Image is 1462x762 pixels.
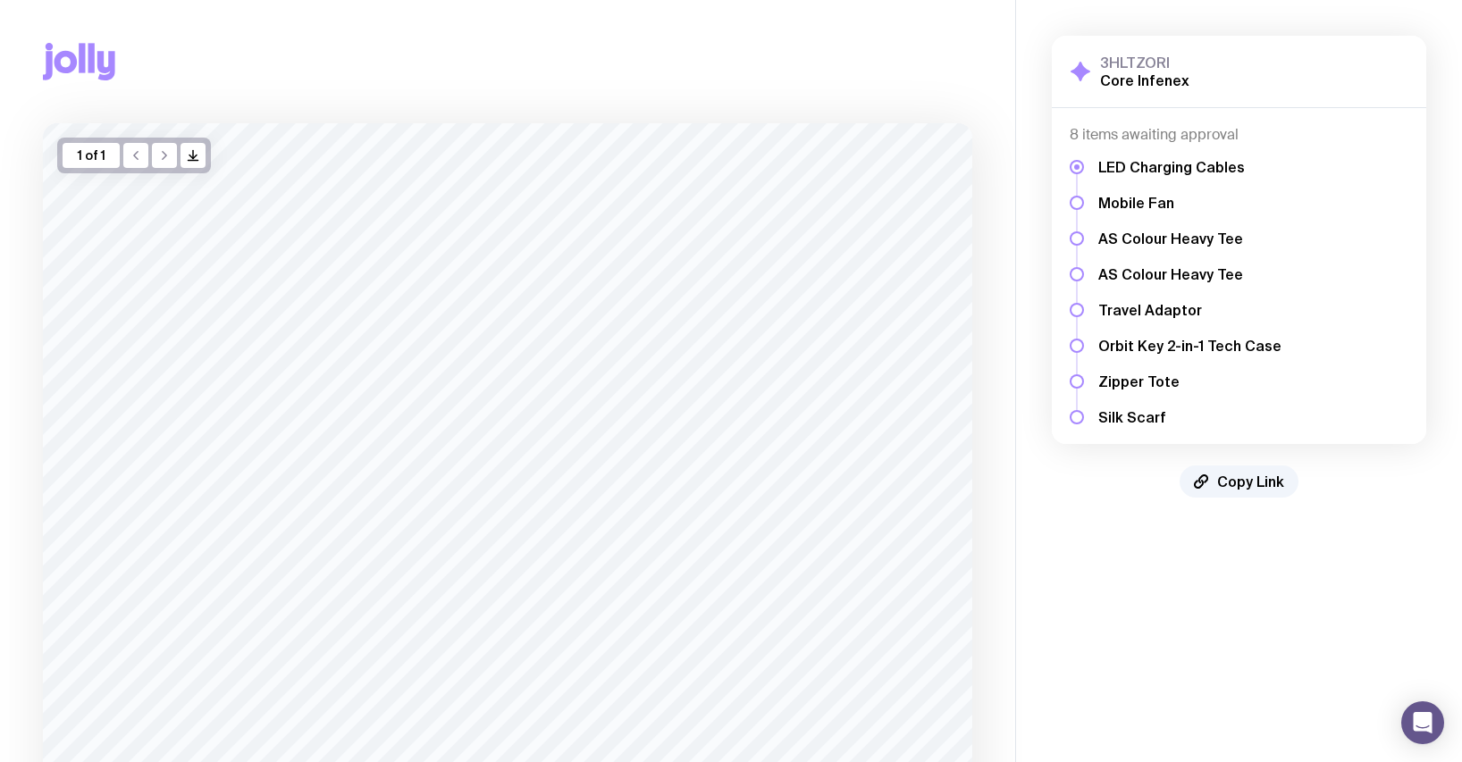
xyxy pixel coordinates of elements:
[1098,158,1281,176] h5: LED Charging Cables
[1100,71,1189,89] h2: Core Infenex
[1098,337,1281,355] h5: Orbit Key 2-in-1 Tech Case
[1098,301,1281,319] h5: Travel Adaptor
[63,143,120,168] div: 1 of 1
[1100,54,1189,71] h3: 3HLTZORI
[1401,701,1444,744] div: Open Intercom Messenger
[1217,473,1284,490] span: Copy Link
[1098,408,1281,426] h5: Silk Scarf
[1070,126,1408,144] h4: 8 items awaiting approval
[1098,194,1281,212] h5: Mobile Fan
[1098,230,1281,247] h5: AS Colour Heavy Tee
[1180,465,1298,498] button: Copy Link
[189,151,198,161] g: /> />
[1098,373,1281,390] h5: Zipper Tote
[1098,265,1281,283] h5: AS Colour Heavy Tee
[181,143,206,168] button: />/>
